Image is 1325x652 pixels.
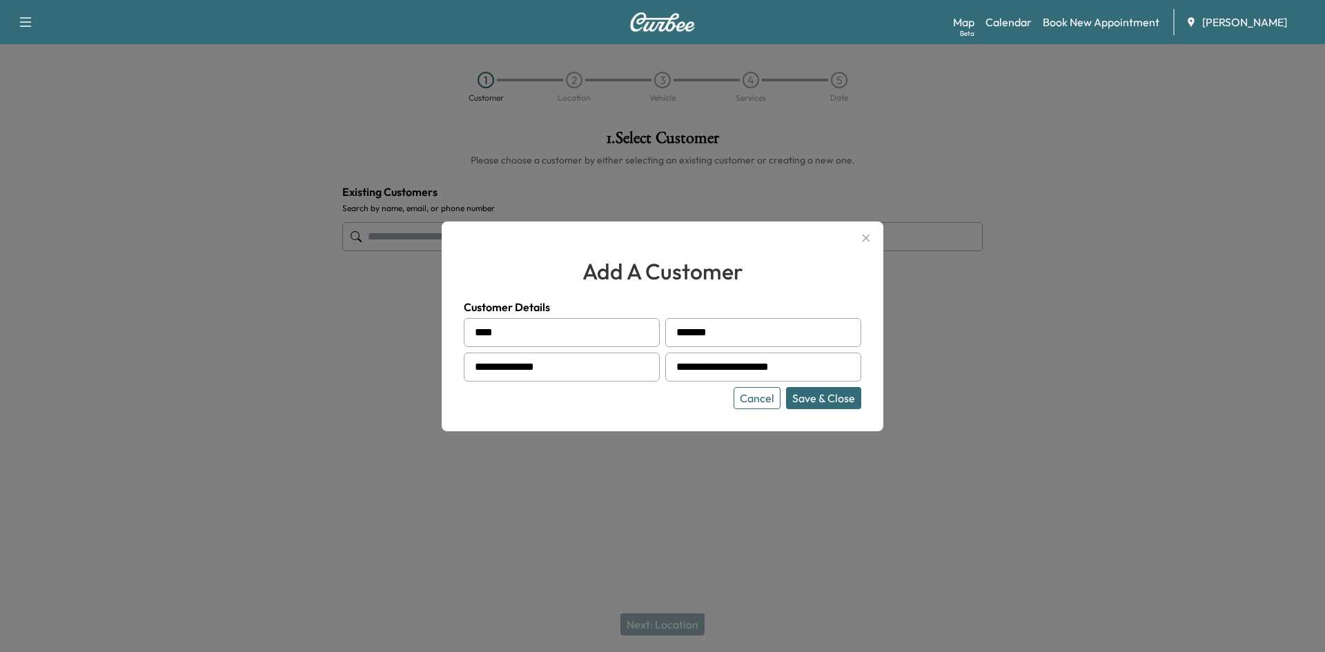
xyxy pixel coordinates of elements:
[985,14,1032,30] a: Calendar
[734,387,781,409] button: Cancel
[464,255,861,288] h2: add a customer
[629,12,696,32] img: Curbee Logo
[960,28,974,39] div: Beta
[464,299,861,315] h4: Customer Details
[953,14,974,30] a: MapBeta
[1202,14,1287,30] span: [PERSON_NAME]
[1043,14,1159,30] a: Book New Appointment
[786,387,861,409] button: Save & Close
